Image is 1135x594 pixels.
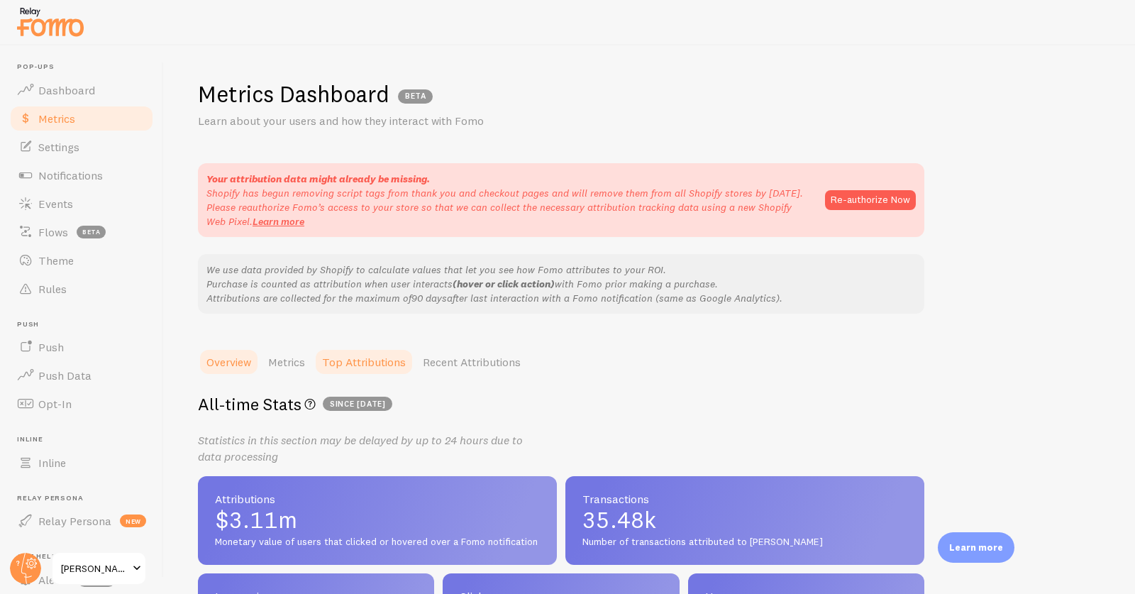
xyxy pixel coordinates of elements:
a: Learn more [253,215,304,228]
span: Rules [38,282,67,296]
span: Push [38,340,64,354]
span: Number of transactions attributed to [PERSON_NAME] [582,536,907,549]
a: Opt-In [9,390,155,418]
p: We use data provided by Shopify to calculate values that let you see how Fomo attributes to your ... [206,263,916,305]
span: Theme [38,253,74,268]
a: Recent Attributions [414,348,529,376]
span: since [DATE] [323,397,392,411]
p: Learn more [949,541,1003,554]
div: Learn more [938,532,1014,563]
span: $3.11m [215,509,540,532]
span: Attributions [215,493,540,505]
span: Relay Persona [17,494,155,503]
span: Pop-ups [17,62,155,72]
span: Transactions [582,493,907,505]
a: Metrics [9,104,155,133]
span: Settings [38,140,79,154]
span: [PERSON_NAME] [61,560,128,577]
a: Overview [198,348,260,376]
i: Statistics in this section may be delayed by up to 24 hours due to data processing [198,433,523,463]
a: Flows beta [9,218,155,246]
b: (hover or click action) [453,277,555,290]
span: BETA [398,89,433,104]
a: Push [9,333,155,361]
span: 35.48k [582,509,907,532]
a: Push Data [9,361,155,390]
a: Inline [9,449,155,477]
a: Top Attributions [314,348,414,376]
span: Opt-In [38,397,72,411]
a: [PERSON_NAME] [51,551,147,585]
p: Shopify has begun removing script tags from thank you and checkout pages and will remove them fro... [206,186,811,229]
a: Rules [9,275,155,303]
span: Push Data [38,368,92,383]
span: Relay Persona [38,514,111,528]
img: fomo-relay-logo-orange.svg [15,4,86,40]
span: Metrics [38,111,75,126]
button: Re-authorize Now [825,190,916,210]
span: Push [17,320,155,329]
span: Monetary value of users that clicked or hovered over a Fomo notification [215,536,540,549]
a: Events [9,189,155,218]
a: Relay Persona new [9,507,155,535]
a: Dashboard [9,76,155,104]
span: new [120,515,146,527]
strong: Your attribution data might already be missing. [206,172,430,185]
span: Notifications [38,168,103,182]
span: Dashboard [38,83,95,97]
span: Inline [17,435,155,444]
p: Learn about your users and how they interact with Fomo [198,113,538,129]
span: beta [77,226,106,238]
span: Inline [38,456,66,470]
span: Events [38,197,73,211]
span: Flows [38,225,68,239]
a: Metrics [260,348,314,376]
em: 90 days [411,292,447,304]
h2: All-time Stats [198,393,924,415]
a: Settings [9,133,155,161]
a: Notifications [9,161,155,189]
a: Theme [9,246,155,275]
h1: Metrics Dashboard [198,79,389,109]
